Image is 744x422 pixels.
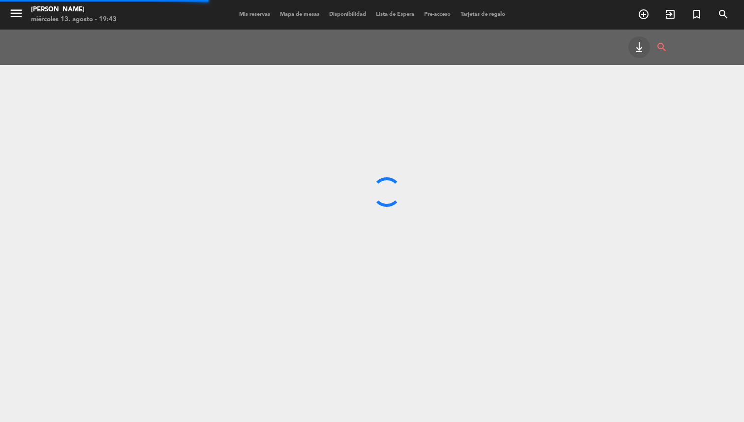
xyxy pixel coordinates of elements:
[9,6,24,21] i: menu
[275,12,324,17] span: Mapa de mesas
[419,12,456,17] span: Pre-acceso
[31,5,117,15] div: [PERSON_NAME]
[691,8,703,20] i: turned_in_not
[234,12,275,17] span: Mis reservas
[324,12,371,17] span: Disponibilidad
[9,6,24,24] button: menu
[31,15,117,25] div: miércoles 13. agosto - 19:43
[656,36,668,58] i: search
[717,8,729,20] i: search
[456,12,510,17] span: Tarjetas de regalo
[638,8,650,20] i: add_circle_outline
[371,12,419,17] span: Lista de Espera
[664,8,676,20] i: exit_to_app
[633,41,645,53] i: keyboard_tab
